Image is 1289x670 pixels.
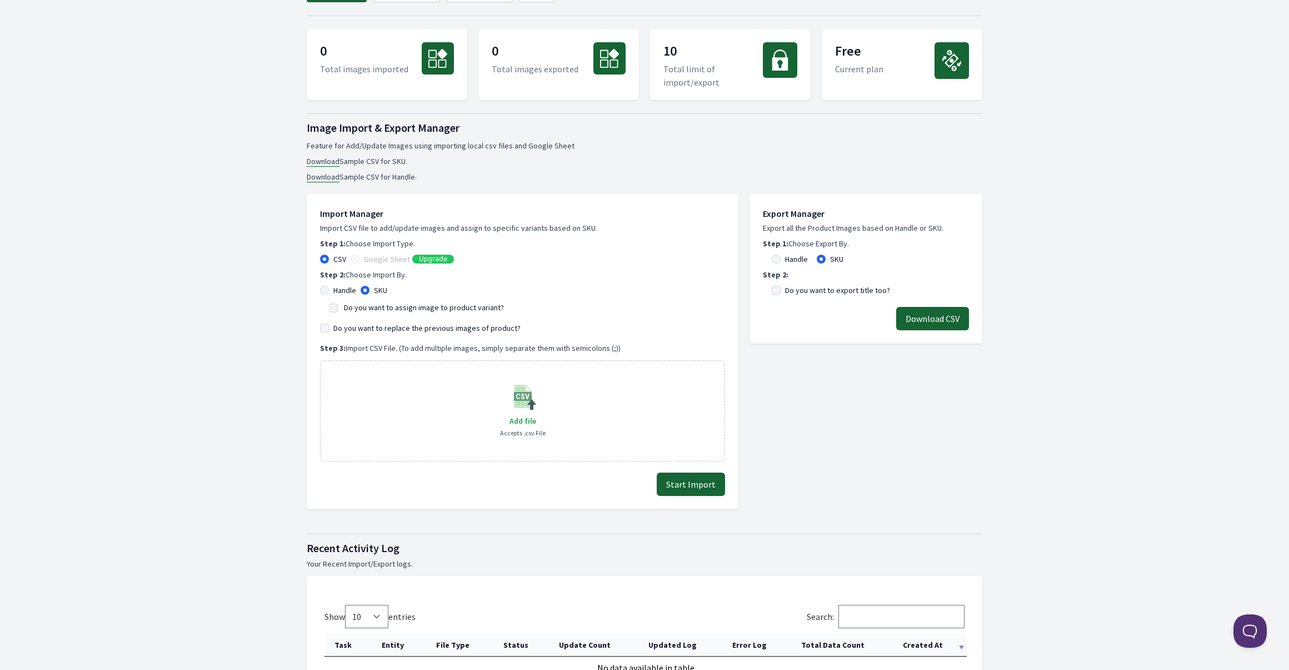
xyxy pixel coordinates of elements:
[320,343,346,353] b: Step 3:
[333,285,356,296] label: Handle
[307,140,982,151] p: Feature for Add/Update Images using importing local csv files and Google Sheet
[509,416,536,426] span: Add file
[763,207,969,220] h1: Export Manager
[549,634,638,657] th: Update Count
[785,254,808,265] label: Handle
[307,120,982,136] h1: Image Import & Export Manager
[320,222,725,234] p: Import CSV file to add/update images and assign to specific variants based on SKU.
[638,634,722,657] th: Updated Log
[492,62,578,76] p: Total images exported
[493,634,549,657] th: Status
[838,605,965,628] input: Search:
[896,307,969,330] button: Download CSV
[324,611,416,622] label: Show entries
[722,634,791,657] th: Error Log
[893,634,967,657] th: Created At: activate to sort column ascending
[372,634,426,657] th: Entity
[364,254,410,265] label: Google Sheet
[492,42,578,62] p: 0
[307,172,339,182] a: Download
[320,269,725,280] p: Choose Import By.
[763,238,969,249] p: Choose Export By.
[320,207,725,220] h1: Import Manager
[320,238,725,249] p: Choose Import Type.
[807,611,965,622] label: Search:
[307,156,339,167] a: Download
[320,270,346,280] b: Step 2:
[663,42,763,62] p: 10
[307,171,982,182] li: Sample CSV for Handle.
[333,254,346,265] label: CSV
[763,222,969,234] p: Export all the Product Images based on Handle or SKU.
[320,62,408,76] p: Total images imported
[663,62,763,89] p: Total limit of import/export
[500,428,546,439] p: Accepts .csv File
[307,558,982,569] p: Your Recent Import/Export logs.
[333,322,521,334] label: Do you want to replace the previous images of product?
[324,634,372,657] th: Task
[830,254,843,265] label: SKU
[320,42,408,62] p: 0
[791,634,893,657] th: Total Data Count
[320,343,725,354] p: Import CSV File. (To add multiple images, simply separate them with semicolons (;))
[835,42,883,62] p: Free
[419,255,447,264] span: Upgrade
[763,239,788,249] b: Step 1:
[657,473,725,496] button: Start Import
[307,156,982,167] li: Sample CSV for SKU.
[344,302,504,312] label: Do you want to assign image to product variant?
[835,62,883,76] p: Current plan
[763,270,788,280] b: Step 2:
[320,239,346,249] b: Step 1:
[307,540,982,556] h1: Recent Activity Log
[1233,614,1267,648] iframe: Toggle Customer Support
[785,285,890,296] label: Do you want to export title too?
[426,634,493,657] th: File Type
[374,285,387,296] label: SKU
[345,605,388,628] select: Showentries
